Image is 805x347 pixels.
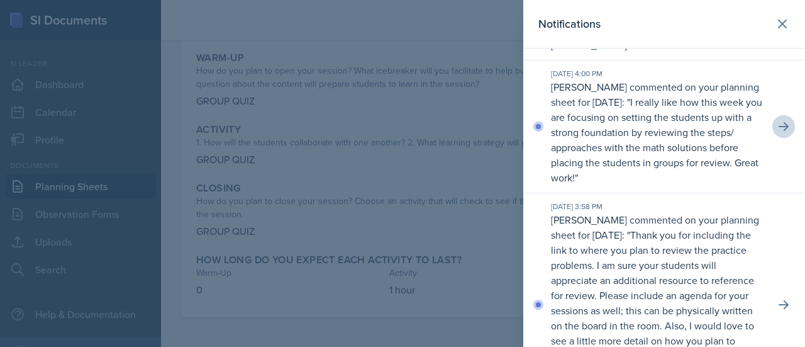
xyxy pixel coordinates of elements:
[551,79,765,185] p: [PERSON_NAME] commented on your planning sheet for [DATE]: " "
[551,68,765,79] div: [DATE] 4:00 PM
[538,15,601,33] h2: Notifications
[551,201,765,212] div: [DATE] 3:58 PM
[551,95,762,185] p: I really like how this week you are focusing on setting the students up with a strong foundation ...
